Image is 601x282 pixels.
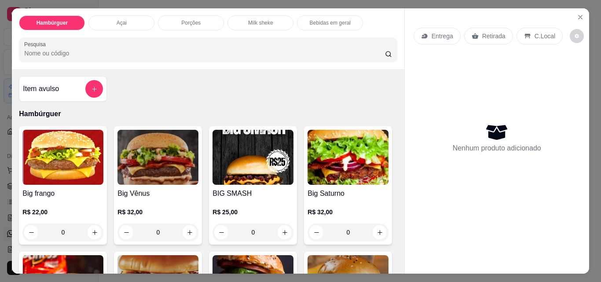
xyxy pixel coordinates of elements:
p: Bebidas em geral [310,19,351,26]
p: R$ 22,00 [22,208,103,216]
p: Entrega [432,32,453,40]
p: R$ 25,00 [213,208,293,216]
label: Pesquisa [24,40,49,48]
p: Nenhum produto adicionado [453,143,541,154]
p: Milk sheke [248,19,273,26]
h4: BIG SMASH [213,188,293,199]
h4: Big frango [22,188,103,199]
button: decrease-product-quantity [570,29,584,43]
input: Pesquisa [24,49,385,58]
p: Porções [181,19,201,26]
p: Hambúrguer [19,109,397,119]
button: add-separate-item [85,80,103,98]
h4: Big Vênus [117,188,198,199]
img: product-image [22,130,103,185]
img: product-image [308,130,388,185]
p: Açai [117,19,127,26]
img: product-image [213,130,293,185]
p: Retirada [482,32,506,40]
button: Close [573,10,587,24]
p: C.Local [535,32,555,40]
p: R$ 32,00 [117,208,198,216]
p: R$ 32,00 [308,208,388,216]
h4: Big Saturno [308,188,388,199]
img: product-image [117,130,198,185]
h4: Item avulso [23,84,59,94]
p: Hambúrguer [37,19,68,26]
